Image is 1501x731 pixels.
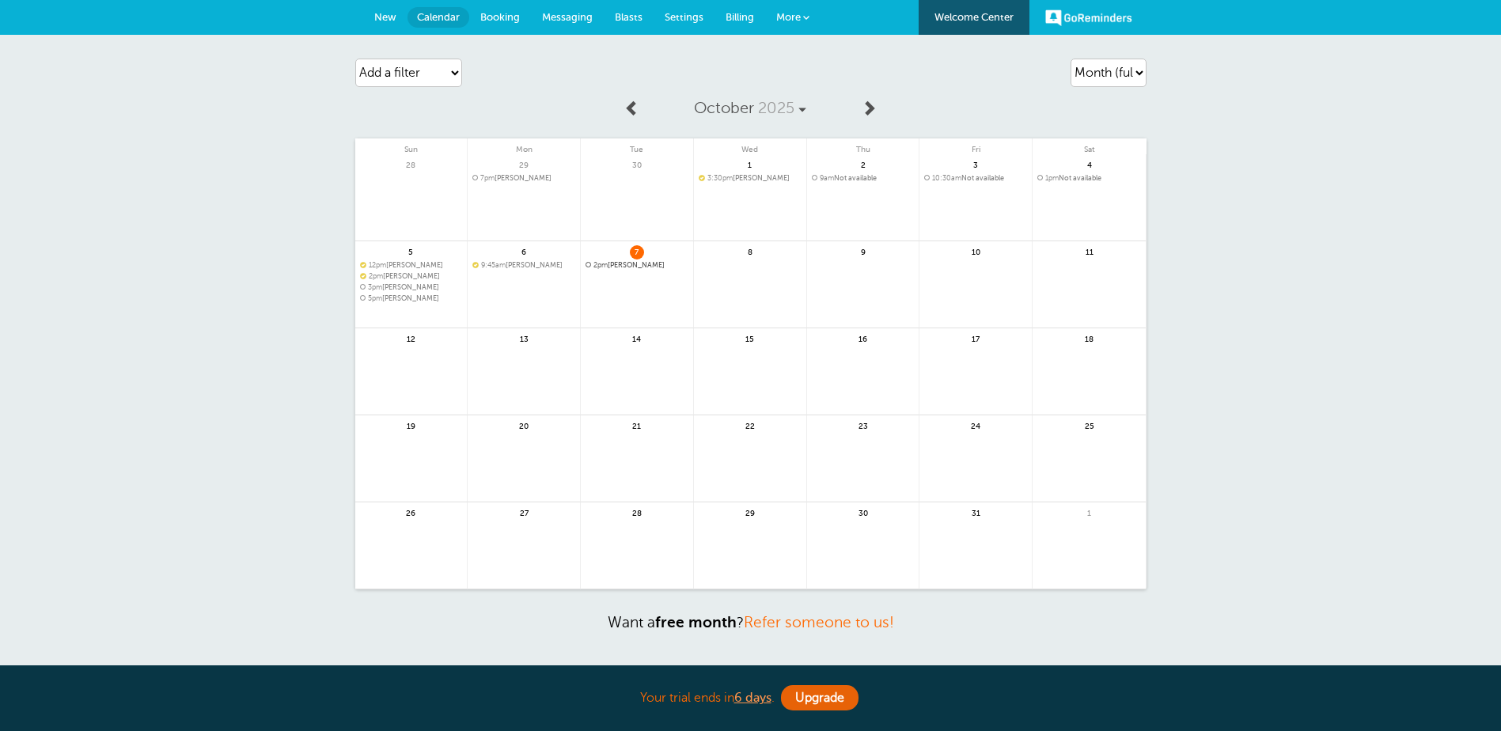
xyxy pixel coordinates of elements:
span: 13 [517,332,531,344]
span: 11 [1082,245,1097,257]
span: Amy Nicely [360,283,463,292]
span: 3pm [368,283,382,291]
a: Calendar [407,7,469,28]
a: 6 days [734,691,771,705]
span: 2 [856,158,870,170]
span: 25 [1082,419,1097,431]
span: 15 [743,332,757,344]
span: 30 [856,506,870,518]
span: 20 [517,419,531,431]
p: Want a ? [355,613,1147,631]
a: 9amNot available [812,174,915,183]
span: 16 [856,332,870,344]
span: 10 [968,245,983,257]
span: Not available [924,174,1027,183]
span: 5 [404,245,418,257]
span: 17 [968,332,983,344]
span: 9am [820,174,834,182]
span: Confirmed. Changing the appointment date will unconfirm the appointment. [360,272,365,278]
span: 2025 [758,99,794,117]
span: 7 [630,245,644,257]
span: 3:30pm [707,174,733,182]
a: 1pmNot available [1037,174,1141,183]
span: 9:45am [481,261,506,269]
span: Tina Gordon [360,294,463,303]
iframe: Resource center [1438,668,1485,715]
span: Thu [807,138,919,154]
span: Confirmed. Changing the appointment date will unconfirm the appointment. [360,261,365,267]
span: October [694,99,754,117]
span: 27 [517,506,531,518]
span: 5pm [368,294,382,302]
span: 6 [517,245,531,257]
span: Sat [1033,138,1146,154]
span: 19 [404,419,418,431]
span: Teri Hanson [472,174,575,183]
span: 2pm [593,261,608,269]
strong: free month [655,614,737,631]
a: 2pm[PERSON_NAME] [586,261,688,270]
span: 1 [743,158,757,170]
span: Wed [694,138,806,154]
a: 3pm[PERSON_NAME] [360,283,463,292]
span: 29 [743,506,757,518]
span: 31 [968,506,983,518]
span: 1 [1082,506,1097,518]
span: 18 [1082,332,1097,344]
span: 28 [630,506,644,518]
a: 5pm[PERSON_NAME] [360,294,463,303]
span: Blasts [615,11,642,23]
span: 12pm [369,261,386,269]
span: 28 [404,158,418,170]
span: 14 [630,332,644,344]
span: 29 [517,158,531,170]
a: 12pm[PERSON_NAME] [360,261,463,270]
span: Booking [480,11,520,23]
a: 9:45am[PERSON_NAME] [472,261,575,270]
span: Angela Blazer [586,261,688,270]
span: 23 [856,419,870,431]
a: 7pm[PERSON_NAME] [472,174,575,183]
span: More [776,11,801,23]
span: 3 [968,158,983,170]
a: October 2025 [648,91,852,126]
span: Billing [726,11,754,23]
span: 22 [743,419,757,431]
span: Tue [581,138,693,154]
a: 2pm[PERSON_NAME] [360,272,463,281]
span: New [374,11,396,23]
span: Islande Mondesir [360,261,463,270]
a: 3:30pm[PERSON_NAME] [699,174,802,183]
span: Confirmed. Changing the appointment date will unconfirm the appointment. [699,174,703,180]
span: 4 [1082,158,1097,170]
span: Rickey Jones [472,261,575,270]
a: Upgrade [781,685,859,710]
span: 8 [743,245,757,257]
span: Not available [812,174,915,183]
span: 12 [404,332,418,344]
span: Sun [355,138,468,154]
span: Courtney Konicki [360,272,463,281]
span: 24 [968,419,983,431]
span: Confirmed. Changing the appointment date will unconfirm the appointment. [472,261,477,267]
a: 10:30amNot available [924,174,1027,183]
span: 7pm [480,174,495,182]
span: 2pm [369,272,383,280]
span: 21 [630,419,644,431]
span: Not available [1037,174,1141,183]
span: 1pm [1045,174,1059,182]
span: 10:30am [932,174,961,182]
span: Settings [665,11,703,23]
span: Fri [919,138,1032,154]
span: Messaging [542,11,593,23]
span: Mon [468,138,580,154]
span: 9 [856,245,870,257]
span: Giovanna Jones [699,174,802,183]
span: Calendar [417,11,460,23]
div: Your trial ends in . [355,681,1147,715]
span: 26 [404,506,418,518]
a: Refer someone to us! [744,614,894,631]
span: 30 [630,158,644,170]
